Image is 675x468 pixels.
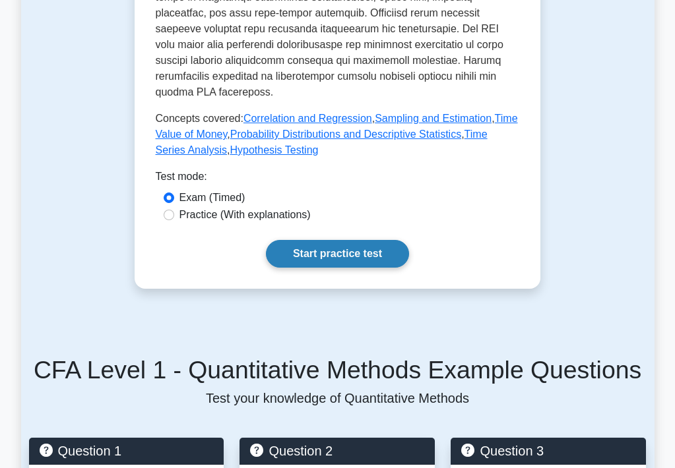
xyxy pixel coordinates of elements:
[156,113,518,140] a: Time Value of Money
[179,190,245,206] label: Exam (Timed)
[230,129,461,140] a: Probability Distributions and Descriptive Statistics
[230,144,318,156] a: Hypothesis Testing
[250,443,424,459] h5: Question 2
[179,207,311,223] label: Practice (With explanations)
[156,169,520,190] div: Test mode:
[266,240,409,268] a: Start practice test
[156,111,520,158] p: Concepts covered: , , , , ,
[461,443,635,459] h5: Question 3
[40,443,214,459] h5: Question 1
[243,113,372,124] a: Correlation and Regression
[29,390,647,406] p: Test your knowledge of Quantitative Methods
[29,355,647,385] h5: CFA Level 1 - Quantitative Methods Example Questions
[375,113,492,124] a: Sampling and Estimation
[156,129,488,156] a: Time Series Analysis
